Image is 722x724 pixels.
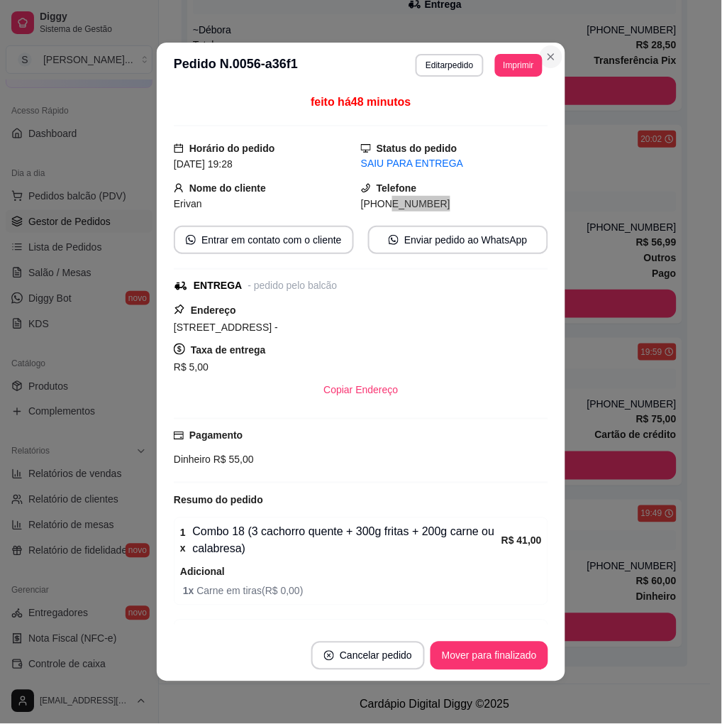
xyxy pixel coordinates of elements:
[361,183,371,193] span: phone
[248,278,337,293] div: - pedido pelo balcão
[191,305,236,316] strong: Endereço
[174,361,209,373] span: R$ 5,00
[361,156,548,171] div: SAIU PARA ENTREGA
[174,198,202,209] span: Erivan
[189,182,266,194] strong: Nome do cliente
[174,344,185,355] span: dollar
[431,642,548,670] button: Mover para finalizado
[189,143,275,154] strong: Horário do pedido
[174,143,184,153] span: calendar
[174,158,233,170] span: [DATE] 19:28
[361,198,450,209] span: [PHONE_NUMBER]
[174,54,298,77] h3: Pedido N. 0056-a36f1
[174,431,184,441] span: credit-card
[194,278,242,293] div: ENTREGA
[377,143,457,154] strong: Status do pedido
[389,235,399,245] span: whats-app
[180,566,225,578] strong: Adicional
[180,527,186,554] strong: 1 x
[540,45,562,68] button: Close
[174,226,354,254] button: whats-appEntrar em contato com o cliente
[324,651,334,661] span: close-circle
[312,375,409,404] button: Copiar Endereço
[416,54,483,77] button: Editarpedido
[180,524,501,558] div: Combo 18 (3 cachorro quente + 300g fritas + 200g carne ou calabresa)
[174,454,211,466] span: Dinheiro
[211,454,254,466] span: R$ 55,00
[501,535,542,547] strong: R$ 41,00
[174,183,184,193] span: user
[368,226,548,254] button: whats-appEnviar pedido ao WhatsApp
[311,96,411,108] span: feito há 48 minutos
[191,344,266,356] strong: Taxa de entrega
[183,583,542,599] span: Carne em tiras ( R$ 0,00 )
[377,182,417,194] strong: Telefone
[361,143,371,153] span: desktop
[189,430,243,441] strong: Pagamento
[183,586,196,597] strong: 1 x
[495,54,543,77] button: Imprimir
[174,322,278,333] span: [STREET_ADDRESS] -
[186,235,196,245] span: whats-app
[174,495,263,506] strong: Resumo do pedido
[174,304,185,315] span: pushpin
[311,642,425,670] button: close-circleCancelar pedido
